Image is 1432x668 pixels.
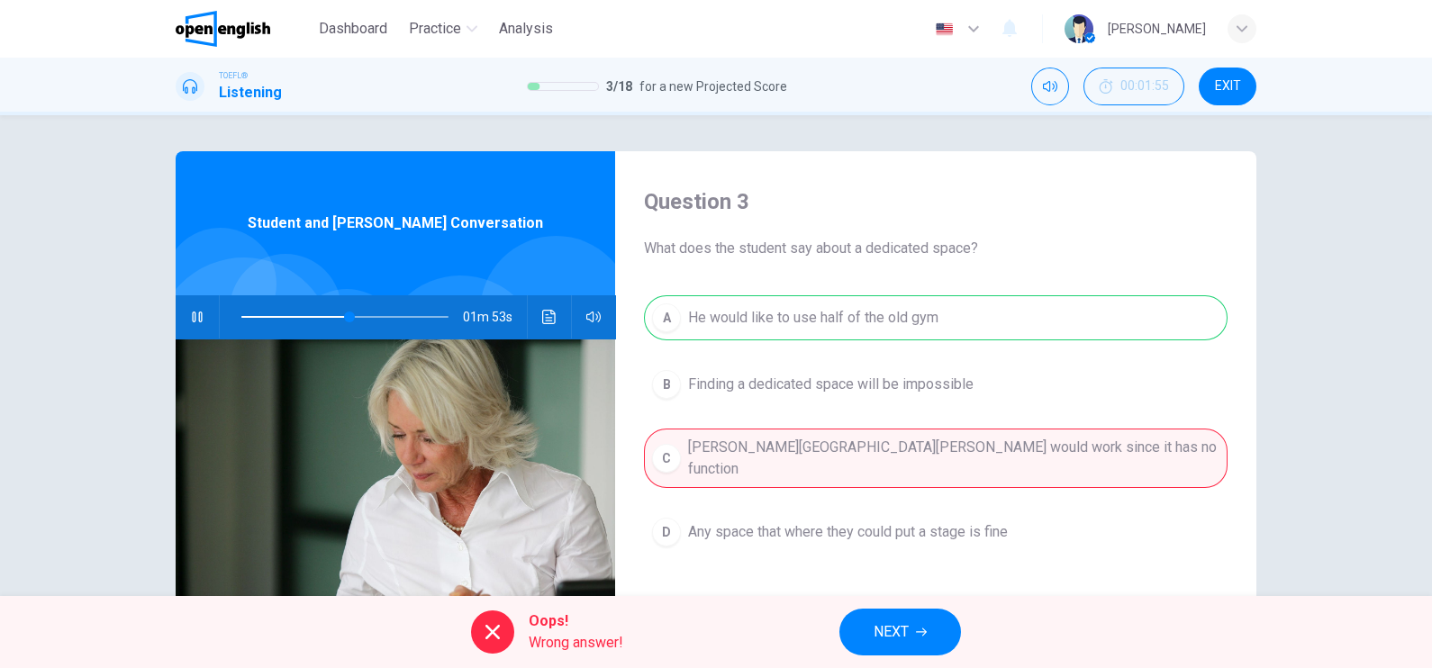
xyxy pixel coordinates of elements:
[176,11,312,47] a: OpenEnglish logo
[492,13,560,45] button: Analysis
[248,212,543,234] span: Student and [PERSON_NAME] Conversation
[176,11,270,47] img: OpenEnglish logo
[933,23,956,36] img: en
[499,18,553,40] span: Analysis
[1031,68,1069,105] div: Mute
[639,76,787,97] span: for a new Projected Score
[529,610,623,632] span: Oops!
[1065,14,1093,43] img: Profile picture
[1083,68,1184,105] button: 00:01:55
[644,238,1228,259] span: What does the student say about a dedicated space?
[463,295,527,339] span: 01m 53s
[219,82,282,104] h1: Listening
[1215,79,1241,94] span: EXIT
[402,13,485,45] button: Practice
[219,69,248,82] span: TOEFL®
[606,76,632,97] span: 3 / 18
[644,187,1228,216] h4: Question 3
[1108,18,1206,40] div: [PERSON_NAME]
[1199,68,1256,105] button: EXIT
[1083,68,1184,105] div: Hide
[1120,79,1169,94] span: 00:01:55
[839,609,961,655] button: NEXT
[409,18,461,40] span: Practice
[529,632,623,654] span: Wrong answer!
[874,619,909,645] span: NEXT
[535,295,564,339] button: Click to see the audio transcription
[312,13,394,45] button: Dashboard
[319,18,387,40] span: Dashboard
